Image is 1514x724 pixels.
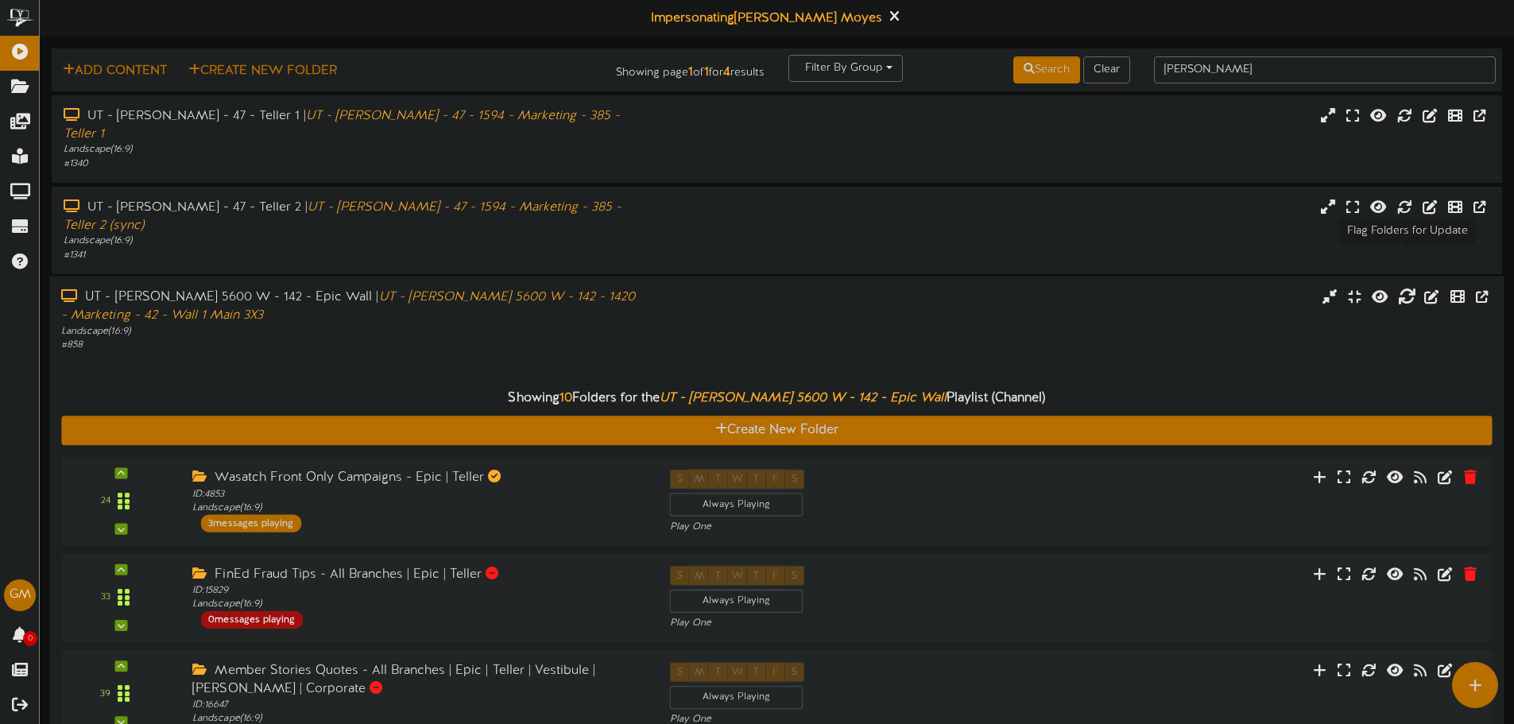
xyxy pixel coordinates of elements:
div: Wasatch Front Only Campaigns - Epic | Teller [192,469,645,487]
div: ID: 4853 Landscape ( 16:9 ) [192,487,645,514]
strong: 4 [723,65,730,79]
div: Always Playing [670,589,803,612]
button: Create New Folder [184,61,342,81]
div: Member Stories Quotes - All Branches | Epic | Teller | Vestibule | [PERSON_NAME] | Corporate [192,662,645,699]
div: 24 [101,494,110,507]
div: UT - [PERSON_NAME] 5600 W - 142 - Epic Wall | [61,288,644,324]
div: Showing page of for results [533,55,776,82]
div: UT - [PERSON_NAME] - 47 - Teller 1 | [64,107,644,144]
button: Clear [1083,56,1130,83]
i: UT - [PERSON_NAME] 5600 W - 142 - 1420 - Marketing - 42 - Wall 1 Main 3X3 [61,289,635,322]
span: 0 [23,631,37,646]
div: GM [4,579,36,611]
i: UT - [PERSON_NAME] - 47 - 1594 - Marketing - 385 - Teller 1 [64,109,620,141]
button: Create New Folder [61,416,1492,445]
div: Play One [670,520,1004,533]
div: Landscape ( 16:9 ) [64,143,644,157]
div: 33 [101,590,110,604]
div: 3 messages playing [200,514,300,532]
i: UT - [PERSON_NAME] 5600 W - 142 - Epic Wall [660,391,947,405]
div: Always Playing [670,686,803,709]
button: Filter By Group [788,55,903,82]
div: 0 messages playing [200,611,302,629]
strong: 1 [688,65,693,79]
button: Add Content [58,61,172,81]
button: Search [1013,56,1080,83]
div: ID: 15829 Landscape ( 16:9 ) [192,583,645,610]
div: 39 [100,687,110,701]
div: Landscape ( 16:9 ) [61,324,644,338]
input: -- Search Playlists by Name -- [1154,56,1496,83]
strong: 1 [704,65,709,79]
div: Showing Folders for the Playlist (Channel) [49,381,1504,416]
div: # 858 [61,338,644,351]
span: 10 [560,391,572,405]
div: # 1340 [64,157,644,171]
i: UT - [PERSON_NAME] - 47 - 1594 - Marketing - 385 - Teller 2 (sync) [64,200,621,233]
div: # 1341 [64,249,644,262]
div: Play One [670,617,1004,630]
div: Landscape ( 16:9 ) [64,234,644,248]
div: UT - [PERSON_NAME] - 47 - Teller 2 | [64,199,644,235]
div: FinEd Fraud Tips - All Branches | Epic | Teller [192,565,645,583]
div: Always Playing [670,493,803,516]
